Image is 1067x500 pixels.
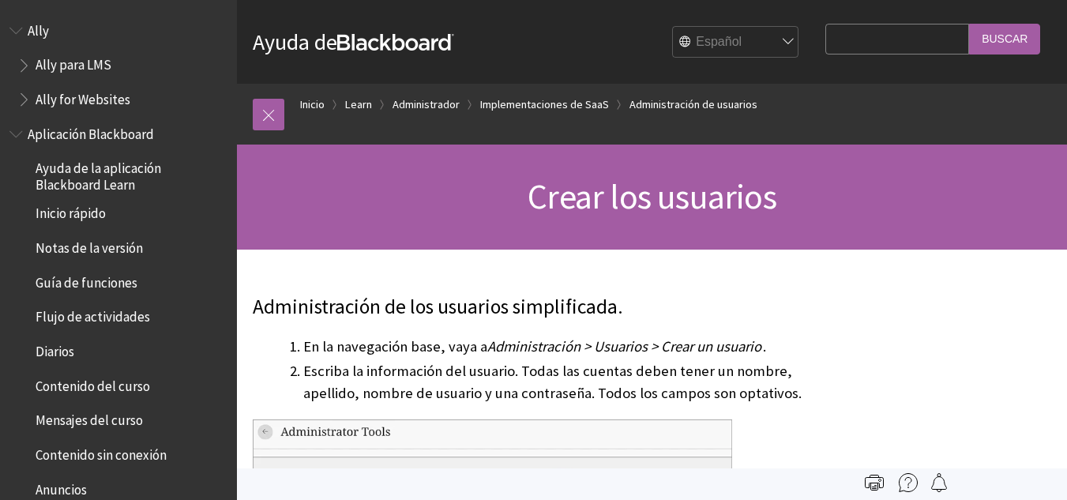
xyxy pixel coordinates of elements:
a: Learn [345,95,372,115]
span: Ally for Websites [36,86,130,107]
a: Administración de usuarios [629,95,757,115]
span: Ally [28,17,49,39]
img: Print [865,473,884,492]
span: Guía de funciones [36,269,137,291]
a: Administrador [393,95,460,115]
img: More help [899,473,918,492]
span: Ally para LMS [36,52,111,73]
span: Aplicación Blackboard [28,121,154,142]
span: Diarios [36,338,74,359]
nav: Book outline for Anthology Ally Help [9,17,227,113]
span: Ayuda de la aplicación Blackboard Learn [36,156,226,193]
select: Site Language Selector [673,27,799,58]
span: Contenido del curso [36,373,150,394]
a: Inicio [300,95,325,115]
span: Contenido sin conexión [36,442,167,463]
a: Ayuda deBlackboard [253,28,454,56]
input: Buscar [969,24,1040,55]
span: Notas de la versión [36,235,143,256]
img: Follow this page [930,473,949,492]
li: En la navegación base, vaya a . [303,336,817,358]
span: Anuncios [36,476,87,498]
span: Inicio rápido [36,201,106,222]
span: Mensajes del curso [36,408,143,429]
span: Flujo de actividades [36,304,150,325]
a: Implementaciones de SaaS [480,95,609,115]
span: Administración > Usuarios > Crear un usuario [487,337,761,355]
strong: Blackboard [337,34,454,51]
li: Escriba la información del usuario. Todas las cuentas deben tener un nombre, apellido, nombre de ... [303,360,817,404]
p: Administración de los usuarios simplificada. [253,293,817,321]
span: Crear los usuarios [528,175,776,218]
